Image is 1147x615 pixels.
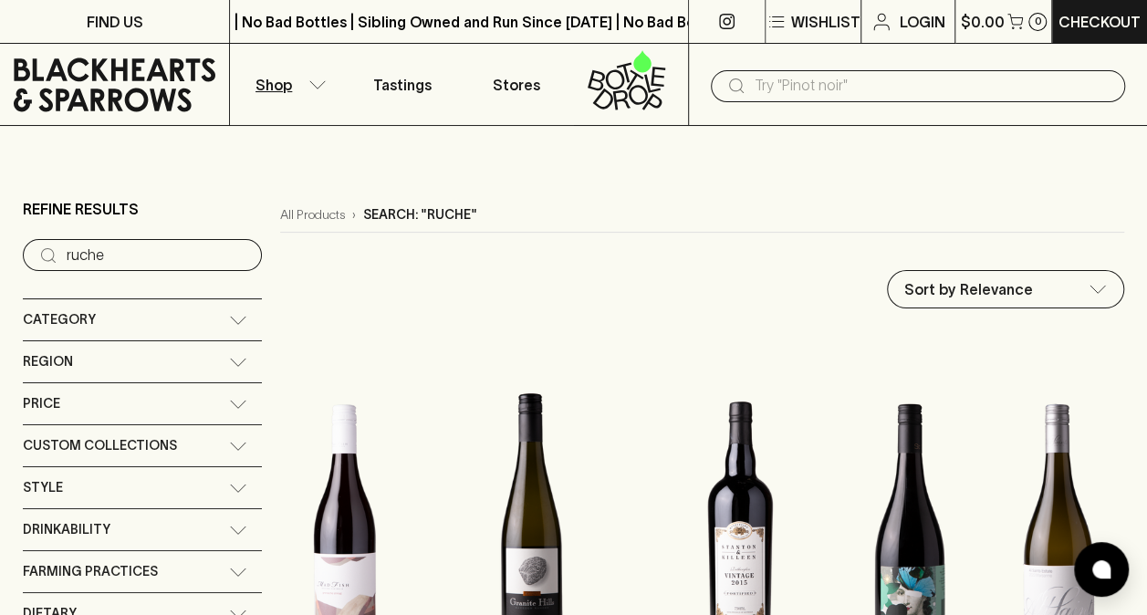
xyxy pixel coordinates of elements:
span: Price [23,392,60,415]
p: Search: "ruche" [363,205,477,224]
p: Login [900,11,945,33]
p: Refine Results [23,198,139,220]
div: Farming Practices [23,551,262,592]
span: Region [23,350,73,373]
p: FIND US [87,11,143,33]
span: Farming Practices [23,560,158,583]
div: Custom Collections [23,425,262,466]
div: Category [23,299,262,340]
p: Wishlist [791,11,860,33]
p: Shop [255,74,292,96]
div: Sort by Relevance [888,271,1123,307]
p: 0 [1034,16,1041,26]
a: Stores [459,44,573,125]
div: Drinkability [23,509,262,550]
div: Price [23,383,262,424]
p: Sort by Relevance [904,278,1033,300]
a: Tastings [345,44,459,125]
a: All Products [280,205,345,224]
div: Style [23,467,262,508]
input: Try "Pinot noir" [755,71,1111,100]
p: › [352,205,356,224]
img: bubble-icon [1092,560,1111,579]
p: Stores [493,74,540,96]
span: Custom Collections [23,434,177,457]
span: Category [23,308,96,331]
span: Style [23,476,63,499]
p: Checkout [1058,11,1141,33]
p: $0.00 [960,11,1004,33]
div: Region [23,341,262,382]
button: Shop [230,44,344,125]
input: Try “Pinot noir” [67,241,247,270]
p: Tastings [373,74,432,96]
span: Drinkability [23,518,110,541]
